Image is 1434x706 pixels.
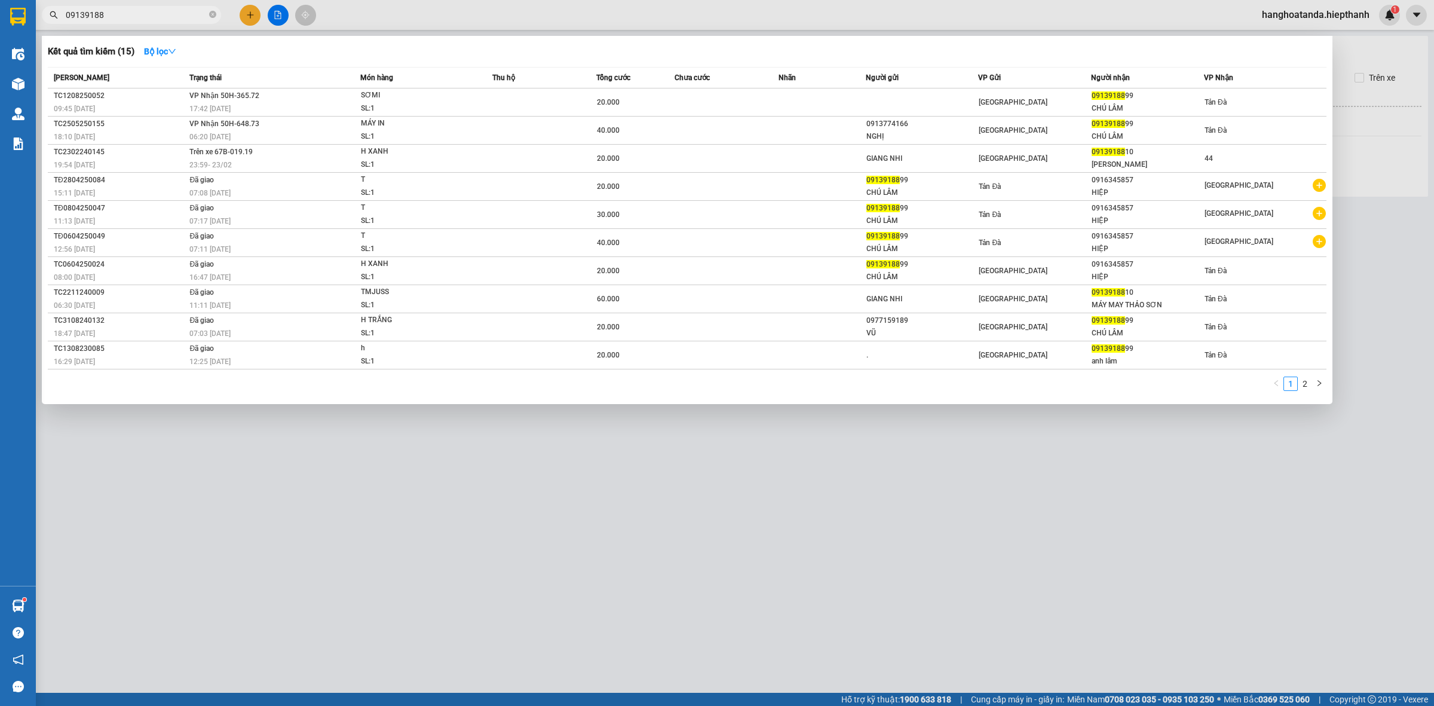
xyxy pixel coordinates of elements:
[361,187,451,200] div: SL: 1
[189,120,259,128] span: VP Nhận 50H-648.73
[979,239,1001,247] span: Tản Đà
[866,243,978,255] div: CHÚ LÂM
[54,189,95,197] span: 15:11 [DATE]
[1312,377,1326,391] li: Next Page
[779,74,796,82] span: Nhãn
[361,355,451,368] div: SL: 1
[54,329,95,338] span: 18:47 [DATE]
[675,74,710,82] span: Chưa cước
[1092,316,1125,325] span: 09139188
[1313,179,1326,192] span: plus-circle
[361,130,451,143] div: SL: 1
[54,146,186,158] div: TC2302240145
[1283,377,1298,391] li: 1
[189,176,214,184] span: Đã giao
[54,105,95,113] span: 09:45 [DATE]
[48,45,134,58] h3: Kết quả tìm kiếm ( 15 )
[168,47,176,56] span: down
[979,182,1001,191] span: Tản Đà
[979,267,1047,275] span: [GEOGRAPHIC_DATA]
[361,117,451,130] div: MÁY IN
[134,42,186,61] button: Bộ lọcdown
[866,118,978,130] div: 0913774166
[361,243,451,256] div: SL: 1
[979,126,1047,135] span: [GEOGRAPHIC_DATA]
[1273,380,1280,387] span: left
[361,89,451,102] div: SƠMI
[1298,377,1312,390] a: 2
[189,105,231,113] span: 17:42 [DATE]
[361,145,451,158] div: H XANH
[54,90,186,102] div: TC1208250052
[189,329,231,338] span: 07:03 [DATE]
[1092,91,1125,100] span: 09139188
[189,133,231,141] span: 06:20 [DATE]
[597,210,620,219] span: 30.000
[1092,271,1203,283] div: HIỆP
[1205,209,1273,218] span: [GEOGRAPHIC_DATA]
[1092,158,1203,171] div: [PERSON_NAME]
[23,598,26,601] sup: 1
[361,102,451,115] div: SL: 1
[54,217,95,225] span: 11:13 [DATE]
[979,154,1047,163] span: [GEOGRAPHIC_DATA]
[1092,230,1203,243] div: 0916345857
[597,267,620,275] span: 20.000
[1092,299,1203,311] div: MÁY MAY THẢO SƠN
[1092,146,1203,158] div: 10
[361,258,451,271] div: H XANH
[12,78,24,90] img: warehouse-icon
[54,301,95,310] span: 06:30 [DATE]
[1313,207,1326,220] span: plus-circle
[13,681,24,692] span: message
[1313,235,1326,248] span: plus-circle
[189,301,231,310] span: 11:11 [DATE]
[189,232,214,240] span: Đã giao
[1092,202,1203,215] div: 0916345857
[1205,295,1227,303] span: Tản Đà
[1092,243,1203,255] div: HIỆP
[1092,355,1203,368] div: anh lâm
[1269,377,1283,391] li: Previous Page
[189,91,259,100] span: VP Nhận 50H-365.72
[54,286,186,299] div: TC2211240009
[979,98,1047,106] span: [GEOGRAPHIC_DATA]
[866,202,978,215] div: 99
[54,343,186,355] div: TC1308230085
[54,273,95,282] span: 08:00 [DATE]
[54,230,186,243] div: TĐ0604250049
[189,148,253,156] span: Trên xe 67B-019.19
[361,158,451,172] div: SL: 1
[978,74,1001,82] span: VP Gửi
[1205,126,1227,135] span: Tản Đà
[189,273,231,282] span: 16:47 [DATE]
[866,293,978,305] div: GIANG NHI
[189,217,231,225] span: 07:17 [DATE]
[866,176,900,184] span: 09139188
[1205,98,1227,106] span: Tản Đà
[1205,181,1273,190] span: [GEOGRAPHIC_DATA]
[1205,351,1227,359] span: Tản Đà
[54,133,95,141] span: 18:10 [DATE]
[597,351,620,359] span: 20.000
[979,351,1047,359] span: [GEOGRAPHIC_DATA]
[12,600,24,612] img: warehouse-icon
[979,323,1047,331] span: [GEOGRAPHIC_DATA]
[1205,323,1227,331] span: Tản Đà
[209,11,216,18] span: close-circle
[361,271,451,284] div: SL: 1
[361,230,451,243] div: T
[596,74,630,82] span: Tổng cước
[1092,118,1203,130] div: 99
[12,108,24,120] img: warehouse-icon
[54,202,186,215] div: TĐ0804250047
[866,130,978,143] div: NGHỊ
[54,357,95,366] span: 16:29 [DATE]
[979,295,1047,303] span: [GEOGRAPHIC_DATA]
[189,161,232,169] span: 23:59 - 23/02
[361,201,451,215] div: T
[54,258,186,271] div: TC0604250024
[54,161,95,169] span: 19:54 [DATE]
[1092,102,1203,115] div: CHÚ LÂM
[54,245,95,253] span: 12:56 [DATE]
